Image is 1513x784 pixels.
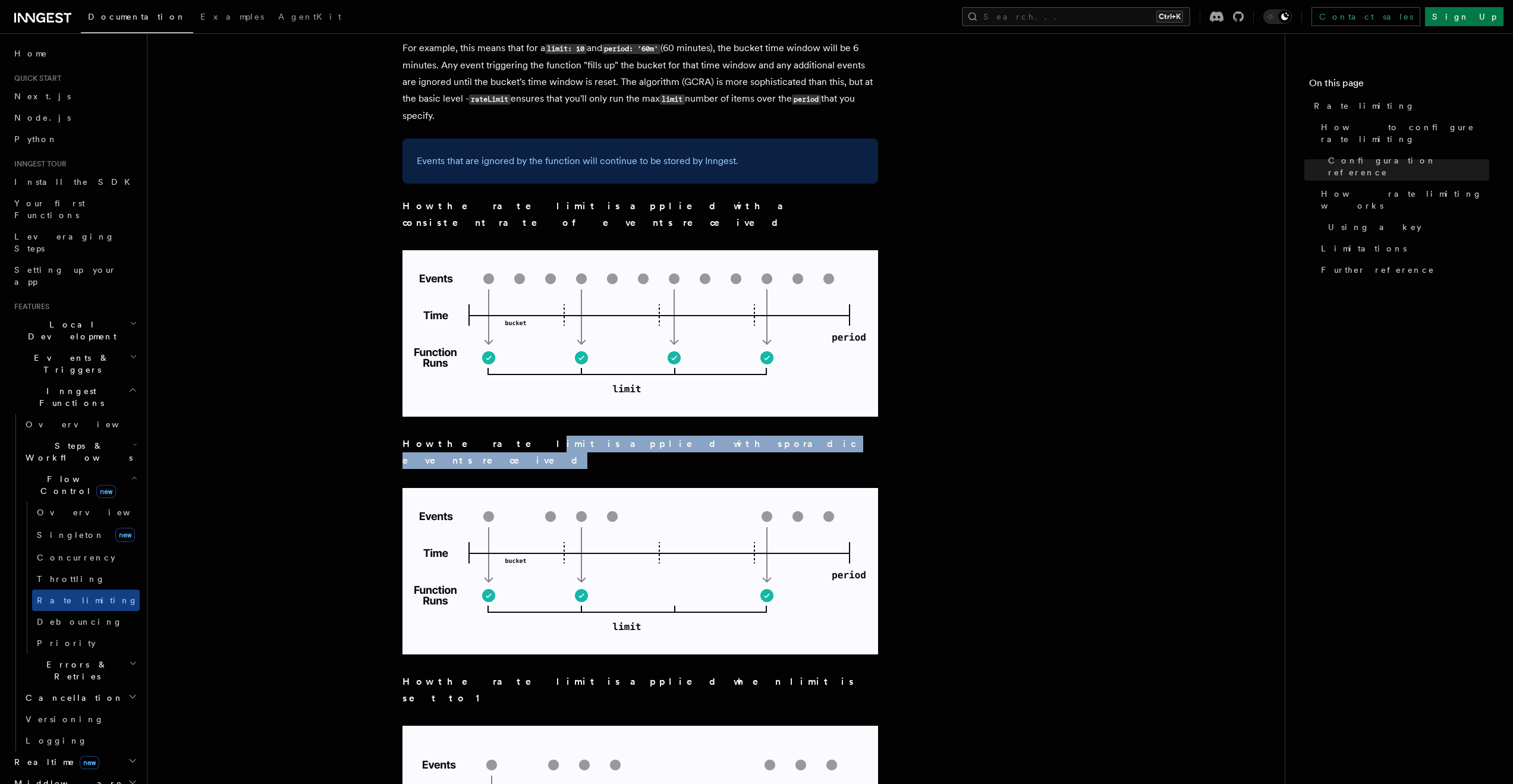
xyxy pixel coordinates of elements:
[88,12,186,21] span: Documentation
[10,128,140,150] a: Python
[14,177,137,187] span: Install the SDK
[1321,188,1489,212] span: How rate limiting works
[1316,259,1489,281] a: Further reference
[21,502,140,654] div: Flow Controlnew
[81,4,193,33] a: Documentation
[37,553,115,562] span: Concurrency
[10,319,130,342] span: Local Development
[26,714,104,724] span: Versioning
[14,199,85,220] span: Your first Functions
[10,414,140,751] div: Inngest Functions
[37,596,138,605] span: Rate limiting
[402,438,855,466] strong: How the rate limit is applied with sporadic events received
[1321,243,1407,254] span: Limitations
[21,709,140,730] a: Versioning
[1321,121,1489,145] span: How to configure rate limiting
[37,617,122,626] span: Debouncing
[660,95,685,105] code: limit
[10,159,67,169] span: Inngest tour
[10,347,140,380] button: Events & Triggers
[32,568,140,590] a: Throttling
[10,86,140,107] a: Next.js
[10,107,140,128] a: Node.js
[10,385,128,409] span: Inngest Functions
[1323,216,1489,238] a: Using a key
[402,40,878,124] p: For example, this means that for a and (60 minutes), the bucket time window will be 6 minutes. An...
[21,687,140,709] button: Cancellation
[10,43,140,64] a: Home
[1316,117,1489,150] a: How to configure rate limiting
[792,95,821,105] code: period
[37,574,105,584] span: Throttling
[10,259,140,292] a: Setting up your app
[10,74,61,83] span: Quick start
[37,638,96,648] span: Priority
[417,153,864,169] p: Events that are ignored by the function will continue to be stored by Inngest.
[14,232,115,253] span: Leveraging Steps
[21,435,140,468] button: Steps & Workflows
[10,756,99,768] span: Realtime
[21,692,124,704] span: Cancellation
[402,200,797,228] strong: How the rate limit is applied with a consistent rate of events received
[21,659,129,682] span: Errors & Retries
[1309,76,1489,95] h4: On this page
[80,756,99,769] span: new
[962,7,1190,26] button: Search...Ctrl+K
[1321,264,1435,276] span: Further reference
[37,530,105,540] span: Singleton
[602,44,660,54] code: period: '60m'
[1263,10,1292,24] button: Toggle dark mode
[1314,100,1415,112] span: Rate limiting
[10,171,140,193] a: Install the SDK
[10,314,140,347] button: Local Development
[21,414,140,435] a: Overview
[10,352,130,376] span: Events & Triggers
[193,4,271,32] a: Examples
[14,92,71,101] span: Next.js
[200,12,264,21] span: Examples
[10,302,49,311] span: Features
[32,502,140,523] a: Overview
[26,736,87,745] span: Logging
[402,676,855,704] strong: How the rate limit is applied when limit is set to 1
[10,193,140,226] a: Your first Functions
[21,654,140,687] button: Errors & Retries
[1328,155,1489,178] span: Configuration reference
[545,44,587,54] code: limit: 10
[14,134,58,144] span: Python
[32,611,140,632] a: Debouncing
[1309,95,1489,117] a: Rate limiting
[1156,11,1183,23] kbd: Ctrl+K
[21,730,140,751] a: Logging
[32,523,140,547] a: Singletonnew
[1316,238,1489,259] a: Limitations
[278,12,341,21] span: AgentKit
[14,48,48,59] span: Home
[1425,7,1503,26] a: Sign Up
[14,265,117,286] span: Setting up your app
[1323,150,1489,183] a: Configuration reference
[32,547,140,568] a: Concurrency
[1316,183,1489,216] a: How rate limiting works
[1311,7,1420,26] a: Contact sales
[26,420,148,429] span: Overview
[10,751,140,773] button: Realtimenew
[96,485,116,498] span: new
[14,113,71,122] span: Node.js
[21,473,131,497] span: Flow Control
[37,508,159,517] span: Overview
[115,528,135,542] span: new
[21,440,133,464] span: Steps & Workflows
[402,250,878,417] img: Visualization of how the rate limit is applied with a consistent rate of events received
[271,4,348,32] a: AgentKit
[10,226,140,259] a: Leveraging Steps
[32,632,140,654] a: Priority
[32,590,140,611] a: Rate limiting
[1328,221,1421,233] span: Using a key
[21,468,140,502] button: Flow Controlnew
[402,488,878,654] img: Visualization of how the rate limit is applied with sporadic events received
[469,95,511,105] code: rateLimit
[10,380,140,414] button: Inngest Functions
